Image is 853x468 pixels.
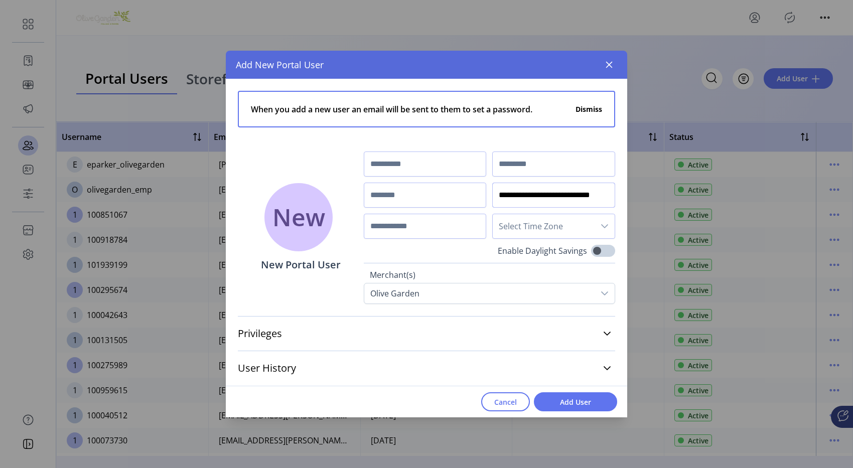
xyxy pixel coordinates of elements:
[493,214,595,238] span: Select Time Zone
[238,357,615,379] a: User History
[251,98,532,120] span: When you add a new user an email will be sent to them to set a password.
[534,392,617,411] button: Add User
[261,257,341,272] p: New Portal User
[370,269,609,283] label: Merchant(s)
[547,397,604,407] span: Add User
[236,58,324,72] span: Add New Portal User
[576,104,602,114] button: Dismiss
[272,199,325,235] span: New
[238,329,282,339] span: Privileges
[481,392,530,411] button: Cancel
[494,397,517,407] span: Cancel
[498,245,587,257] label: Enable Daylight Savings
[238,363,296,373] span: User History
[364,283,425,303] div: Olive Garden
[238,323,615,345] a: Privileges
[595,214,615,238] div: dropdown trigger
